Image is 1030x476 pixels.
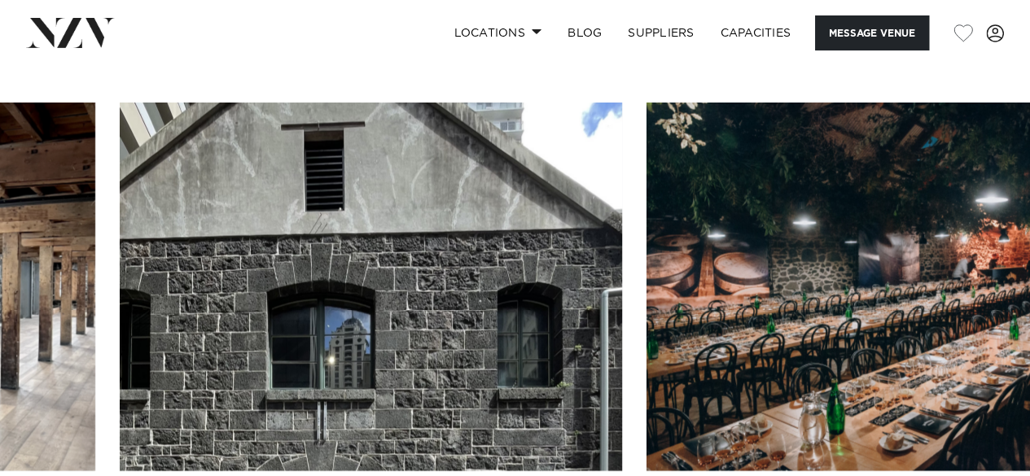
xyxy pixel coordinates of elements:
[26,18,115,47] img: nzv-logo.png
[615,15,707,50] a: SUPPLIERS
[708,15,804,50] a: Capacities
[815,15,929,50] button: Message Venue
[440,15,554,50] a: Locations
[554,15,615,50] a: BLOG
[120,103,622,471] swiper-slide: 15 / 20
